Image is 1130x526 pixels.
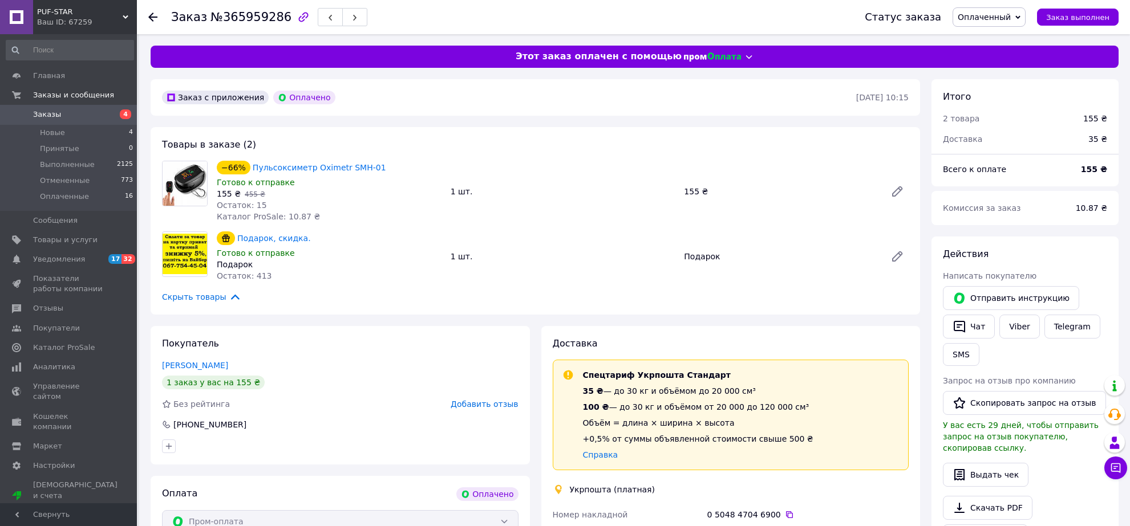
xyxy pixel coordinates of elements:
a: Telegram [1044,315,1100,339]
span: Скрыть товары [162,291,241,303]
span: Маркет [33,441,62,451]
span: Доставка [943,134,982,144]
span: Кошелек компании [33,411,106,432]
button: Скопировать запрос на отзыв [943,391,1106,415]
button: SMS [943,343,979,366]
span: Сообщения [33,215,78,226]
button: Заказ выполнен [1037,9,1119,26]
span: Заказ выполнен [1046,13,1109,22]
span: Покупатели [33,323,80,333]
span: Покупатель [162,338,219,349]
span: Добавить отзыв [451,399,518,409]
span: Каталог ProSale [33,342,95,353]
span: 16 [125,191,133,202]
div: Укрпошта (платная) [567,484,658,495]
button: Чат с покупателем [1104,456,1127,479]
img: Подарок, скидка. [163,234,207,274]
span: Номер накладной [553,510,628,519]
div: 35 ₴ [1082,127,1114,152]
span: Оплата [162,488,197,499]
span: Товары в заказе (2) [162,139,256,150]
span: PUF-STAR [37,7,123,17]
span: Спецтариф Укрпошта Стандарт [583,370,731,380]
div: 1 шт. [446,184,680,199]
div: 1 заказ у вас на 155 ₴ [162,376,265,389]
span: 4 [129,128,133,138]
span: Оплаченный [958,13,1011,22]
span: Отмененные [40,176,90,186]
button: Отправить инструкцию [943,286,1079,310]
span: Заказ [171,10,207,24]
span: Всего к оплате [943,165,1006,174]
div: Оплачено [273,91,335,104]
span: Действия [943,248,989,259]
div: 1 шт. [446,248,680,264]
span: Товары и услуги [33,235,98,245]
a: Редактировать [886,180,909,203]
img: Пульсоксиметр Oximetr SMH-01 [163,161,207,206]
div: Вернуться назад [148,11,157,23]
span: 155 ₴ [217,189,241,198]
div: 155 ₴ [679,184,881,199]
div: Заказ с приложения [162,91,269,104]
span: У вас есть 29 дней, чтобы отправить запрос на отзыв покупателю, скопировав ссылку. [943,421,1099,452]
div: Оплачено [456,487,518,501]
span: 17 [108,254,121,264]
div: — до 30 кг и объёмом до 20 000 см³ [583,385,813,397]
span: 2 товара [943,114,979,123]
div: — до 30 кг и объёмом от 20 000 до 120 000 см³ [583,401,813,413]
span: 2125 [117,160,133,170]
div: 155 ₴ [1083,113,1107,124]
span: [DEMOGRAPHIC_DATA] и счета [33,480,118,511]
div: Статус заказа [865,11,941,23]
a: [PERSON_NAME] [162,361,228,370]
span: Принятые [40,144,79,154]
div: Prom топ [33,501,118,511]
span: Управление сайтом [33,381,106,402]
input: Поиск [6,40,134,60]
span: 773 [121,176,133,186]
span: Написать покупателю [943,271,1036,280]
b: 155 ₴ [1081,165,1107,174]
span: Запрос на отзыв про компанию [943,376,1076,385]
span: Аналитика [33,362,75,372]
span: Доставка [553,338,598,349]
button: Чат [943,315,995,339]
span: Показатели работы компании [33,274,106,294]
a: Справка [583,450,618,459]
span: Отзывы [33,303,63,313]
a: Пульсоксиметр Oximetr SMH-01 [253,163,386,172]
span: Уведомления [33,254,85,264]
span: 10.87 ₴ [1076,203,1107,213]
div: +0,5% от суммы объявленной стоимости свыше 500 ₴ [583,433,813,445]
span: Итого [943,91,971,102]
div: Объём = длина × ширина × высота [583,417,813,429]
span: 4 [120,109,131,119]
span: 0 [129,144,133,154]
a: Скачать PDF [943,496,1032,520]
span: Готово к отправке [217,248,295,258]
div: Подарок [679,248,881,264]
span: Главная [33,71,65,81]
span: 100 ₴ [583,402,609,411]
span: Выполненные [40,160,95,170]
div: 0 5048 4704 6900 [707,509,909,520]
span: Настройки [33,460,75,471]
a: Viber [999,315,1039,339]
span: Новые [40,128,65,138]
span: Каталог ProSale: 10.87 ₴ [217,212,320,221]
time: [DATE] 10:15 [856,93,909,102]
span: Этот заказ оплачен с помощью [516,50,682,63]
span: Заказы и сообщения [33,90,114,100]
span: Без рейтинга [173,399,230,409]
a: Редактировать [886,245,909,268]
a: Подарок, скидка. [237,234,311,243]
span: Заказы [33,109,61,120]
span: 455 ₴ [245,190,265,198]
span: Остаток: 15 [217,201,267,210]
span: Комиссия за заказ [943,203,1021,213]
span: Остаток: 413 [217,271,272,280]
span: 32 [121,254,135,264]
div: Ваш ID: 67259 [37,17,137,27]
span: 35 ₴ [583,386,604,395]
